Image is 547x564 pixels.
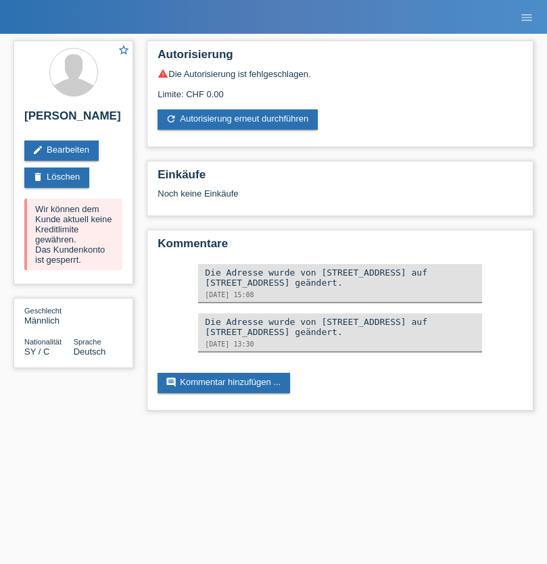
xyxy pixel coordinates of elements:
a: commentKommentar hinzufügen ... [158,373,290,393]
span: Geschlecht [24,307,62,315]
div: Männlich [24,305,74,326]
span: Syrien / C / 02.01.2002 [24,347,49,357]
i: refresh [166,113,176,124]
div: Limite: CHF 0.00 [158,79,523,99]
div: Die Adresse wurde von [STREET_ADDRESS] auf [STREET_ADDRESS] geändert. [205,317,475,337]
h2: Kommentare [158,237,523,257]
a: deleteLöschen [24,168,89,188]
i: comment [166,377,176,388]
i: delete [32,172,43,182]
a: menu [513,13,540,21]
i: warning [158,68,168,79]
span: Sprache [74,338,101,346]
div: Noch keine Einkäufe [158,188,523,209]
a: editBearbeiten [24,140,99,161]
i: star_border [118,44,130,56]
div: Die Adresse wurde von [STREET_ADDRESS] auf [STREET_ADDRESS] geändert. [205,267,475,288]
div: [DATE] 15:08 [205,291,475,299]
a: star_border [118,44,130,58]
h2: Einkäufe [158,168,523,188]
span: Deutsch [74,347,106,357]
span: Nationalität [24,338,62,346]
i: edit [32,145,43,155]
i: menu [520,11,533,24]
h2: [PERSON_NAME] [24,109,122,130]
a: refreshAutorisierung erneut durchführen [158,109,318,130]
div: Die Autorisierung ist fehlgeschlagen. [158,68,523,79]
div: Wir können dem Kunde aktuell keine Kreditlimite gewähren. Das Kundenkonto ist gesperrt. [24,199,122,270]
h2: Autorisierung [158,48,523,68]
div: [DATE] 13:30 [205,340,475,348]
